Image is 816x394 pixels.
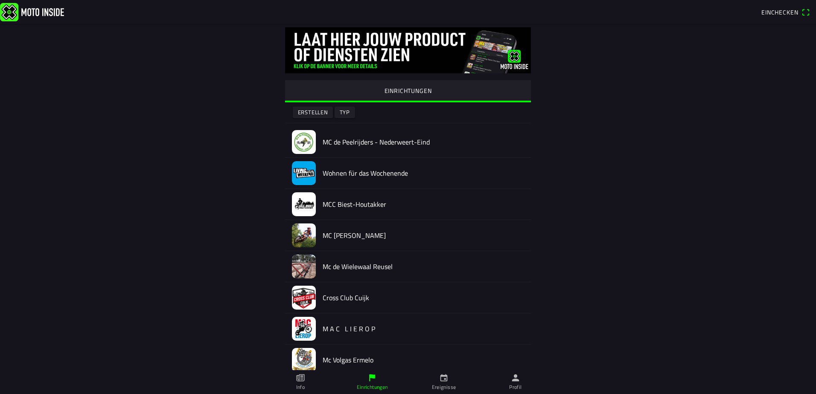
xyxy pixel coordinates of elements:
[323,232,524,240] h2: MC [PERSON_NAME]
[323,169,524,177] h2: Wohnen für das Wochenende
[323,138,524,146] h2: MC de Peelrijders - Nederweert-Eind
[292,130,316,154] img: aAdPnaJ0eM91CyR0W3EJwaucQemX36SUl3ujApoD.jpeg
[511,373,520,382] ion-icon: Person
[761,8,798,17] span: Einchecken
[292,348,316,372] img: fZaLbSkDvnr1C4GUSZfQfuKvSpE6MliCMoEx3pMa.jpg
[509,383,522,391] ion-label: Profil
[357,383,388,391] ion-label: Einrichtungen
[323,356,524,364] h2: Mc Volgas Ermelo
[292,317,316,341] img: sCleOuLcZu0uXzcCJj7MbjlmDPuiK8LwTvsfTPE1.png
[757,5,814,19] a: EincheckenQR-Scanner
[296,373,305,382] ion-icon: Papier
[439,373,449,382] ion-icon: Kalender
[323,294,524,302] h2: Cross Club Cuijk
[292,255,316,278] img: YWMvcvOLWY37agttpRZJaAs8ZAiLaNCKac4Ftzsi.jpeg
[285,80,531,102] ion-segment-button: EINRICHTUNGEN
[292,286,316,310] img: vKiD6aWk1KGCV7kxOazT7ShHwSDtaq6zenDXxJPe.jpeg
[292,161,316,185] img: iSUQscf9i1joESlnIyEiMfogXz7Bc5tjPeDLpnIM.jpeg
[292,223,316,247] img: OVnFQxerog5cC59gt7GlBiORcCq4WNUAybko3va6.jpeg
[285,27,531,73] img: gq2TelBLMmpi4fWFHNg00ygdNTGbkoIX0dQjbKR7.jpg
[323,263,524,271] h2: Mc de Wielewaal Reusel
[323,200,524,209] h2: MCC Biest-Houtakker
[335,107,355,118] ion-button: Typ
[323,325,524,333] h2: M A C L I E R O P
[292,192,316,216] img: blYthksgOceLkNu2ej2JKmd89r2Pk2JqgKxchyE3.jpg
[432,383,456,391] ion-label: Ereignisse
[367,373,377,382] ion-icon: Flagge
[296,383,305,391] ion-label: Info
[298,110,328,115] ion-text: Erstellen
